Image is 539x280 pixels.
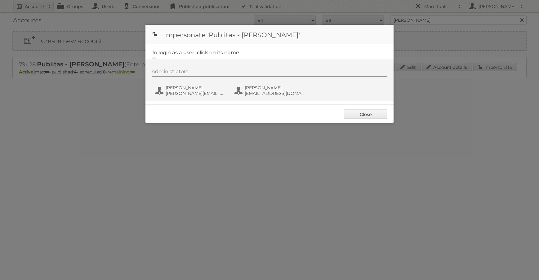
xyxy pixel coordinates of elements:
[145,25,394,43] h1: Impersonate 'Publitas - [PERSON_NAME]'
[245,91,305,96] span: [EMAIL_ADDRESS][DOMAIN_NAME]
[234,84,307,97] button: [PERSON_NAME] [EMAIL_ADDRESS][DOMAIN_NAME]
[152,69,387,77] div: Administrators
[166,85,226,91] span: [PERSON_NAME]
[344,109,387,119] a: Close
[155,84,228,97] button: [PERSON_NAME] [PERSON_NAME][EMAIL_ADDRESS][DOMAIN_NAME]
[152,50,239,56] legend: To login as a user, click on its name
[166,91,226,96] span: [PERSON_NAME][EMAIL_ADDRESS][DOMAIN_NAME]
[245,85,305,91] span: [PERSON_NAME]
